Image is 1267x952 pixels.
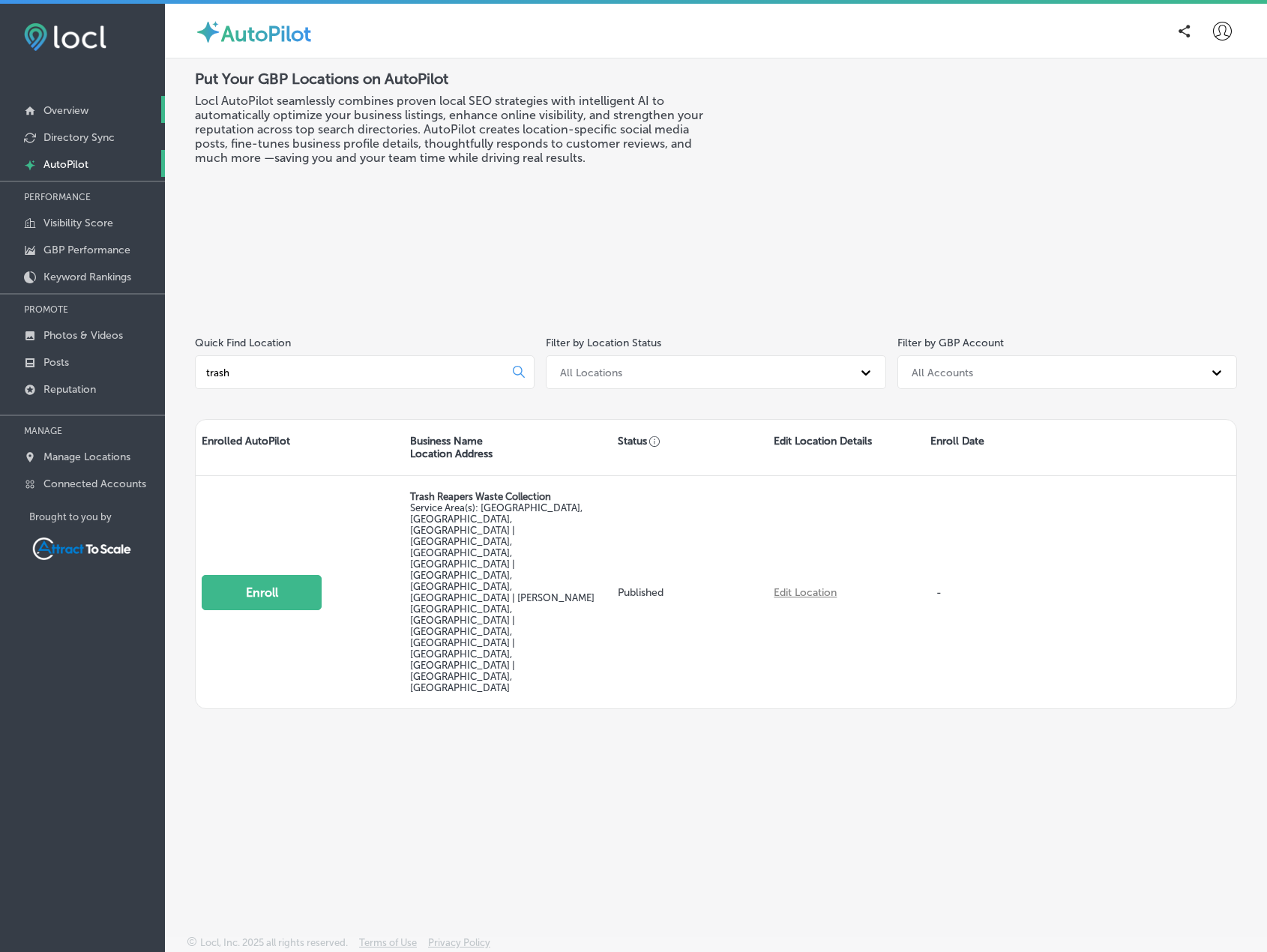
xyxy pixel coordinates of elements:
div: Enrolled AutoPilot [196,420,404,475]
p: Overview [43,104,88,117]
p: Published [618,586,762,599]
div: Edit Location Details [768,420,924,475]
div: All Accounts [912,366,973,379]
div: Enroll Date [924,420,1080,475]
p: Manage Locations [43,451,130,463]
div: Business Name Location Address [404,420,613,475]
img: fda3e92497d09a02dc62c9cd864e3231.png [24,23,106,51]
p: AutoPilot [43,158,88,171]
label: Filter by Location Status [546,337,661,349]
p: Connected Accounts [43,477,146,490]
p: GBP Performance [43,244,130,256]
p: Directory Sync [43,131,115,144]
label: Quick Find Location [195,337,291,349]
div: All Locations [560,366,622,379]
p: Posts [43,356,69,369]
p: Keyword Rankings [43,271,131,283]
a: Edit Location [774,586,837,599]
div: Status [612,420,768,475]
button: Enroll [202,575,322,610]
p: - [930,571,964,614]
p: Visibility Score [43,217,113,229]
label: AutoPilot [221,22,311,46]
h2: Put Your GBP Locations on AutoPilot [195,70,716,88]
p: Reputation [43,383,96,396]
iframe: Locl: AutoPilot Overview [820,70,1237,304]
img: Attract To Scale [29,534,134,563]
p: Photos & Videos [43,329,123,342]
span: Dallas, GA, USA | Acworth, GA, USA | Kennesaw, GA, USA | Hiram, GA 30141, USA | Dallas, GA 30157,... [410,502,595,693]
input: All Locations [205,366,501,379]
h3: Locl AutoPilot seamlessly combines proven local SEO strategies with intelligent AI to automatical... [195,94,716,165]
p: Trash Reapers Waste Collection [410,491,607,502]
img: autopilot-icon [195,19,221,45]
label: Filter by GBP Account [897,337,1004,349]
p: Locl, Inc. 2025 all rights reserved. [200,937,348,948]
p: Brought to you by [29,511,165,522]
